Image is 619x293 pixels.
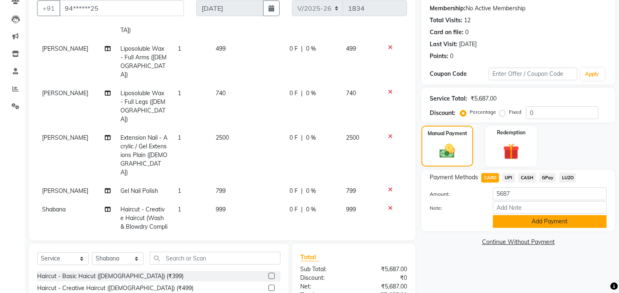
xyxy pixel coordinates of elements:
div: Net: [294,282,354,291]
div: ₹0 [354,274,414,282]
span: 1 [178,206,181,213]
span: Shabana [42,206,66,213]
span: | [301,187,303,195]
span: | [301,89,303,98]
span: Extension Nail - Acrylic / Gel Extensions Plain ([DEMOGRAPHIC_DATA]) [121,134,168,176]
span: 0 % [306,205,316,214]
span: [PERSON_NAME] [42,187,88,195]
span: 2500 [346,134,360,141]
span: 0 F [289,89,298,98]
button: Add Payment [493,215,607,228]
span: Liposoluble Wax - Full Legs ([DEMOGRAPHIC_DATA]) [121,89,166,123]
div: Sub Total: [294,265,354,274]
div: Last Visit: [430,40,457,49]
span: 1 [178,134,181,141]
div: Coupon Code [430,70,489,78]
div: ₹5,687.00 [354,265,414,274]
div: No Active Membership [430,4,607,13]
span: 0 F [289,134,298,142]
input: Search by Name/Mobile/Email/Code [59,0,184,16]
div: Membership: [430,4,466,13]
div: 0 [450,52,453,61]
span: [PERSON_NAME] [42,134,88,141]
button: Apply [581,68,604,80]
span: CASH [518,173,536,183]
div: Total Visits: [430,16,462,25]
div: ₹5,687.00 [471,94,497,103]
span: 0 F [289,187,298,195]
div: [DATE] [459,40,477,49]
span: Payment Methods [430,173,478,182]
div: 0 [465,28,468,37]
span: 0 F [289,45,298,53]
span: [PERSON_NAME] [42,45,88,52]
span: GPay [539,173,556,183]
input: Amount [493,188,607,200]
span: 1 [178,187,181,195]
div: 12 [464,16,471,25]
div: Card on file: [430,28,464,37]
span: | [301,45,303,53]
div: Service Total: [430,94,467,103]
span: 999 [346,206,356,213]
label: Percentage [470,108,496,116]
span: CARD [481,173,499,183]
a: Continue Without Payment [423,238,613,246]
div: Discount: [430,109,455,117]
div: Haircut - Basic Haicut ([DEMOGRAPHIC_DATA]) (₹399) [37,272,184,281]
div: Discount: [294,274,354,282]
img: _cash.svg [435,142,459,160]
span: UPI [502,173,515,183]
span: | [301,205,303,214]
span: [PERSON_NAME] [42,89,88,97]
span: Liposoluble Wax - Full Arms ([DEMOGRAPHIC_DATA]) [121,45,167,78]
span: 740 [346,89,356,97]
span: 0 F [289,205,298,214]
input: Enter Offer / Coupon Code [489,68,577,80]
span: 499 [216,45,226,52]
span: Total [300,253,319,261]
span: 1 [178,45,181,52]
img: _gift.svg [498,141,524,162]
div: Points: [430,52,448,61]
span: 799 [346,187,356,195]
input: Add Note [493,201,607,214]
span: | [301,134,303,142]
div: Haircut - Creative Haircut ([DEMOGRAPHIC_DATA]) (₹499) [37,284,193,293]
span: 0 % [306,89,316,98]
span: 0 % [306,187,316,195]
span: LUZO [559,173,576,183]
label: Manual Payment [428,130,467,137]
span: 0 % [306,45,316,53]
span: 0 % [306,134,316,142]
span: Haircut - Creative Haircut (Wash & Blowdry Complimentary) ([DEMOGRAPHIC_DATA]) [121,206,168,256]
label: Amount: [424,190,487,198]
input: Search or Scan [150,252,280,265]
span: 799 [216,187,226,195]
label: Redemption [497,129,525,136]
button: +91 [37,0,60,16]
span: 499 [346,45,356,52]
label: Note: [424,204,487,212]
span: 999 [216,206,226,213]
span: 740 [216,89,226,97]
div: ₹5,687.00 [354,282,414,291]
span: Gel Nail Polish [121,187,158,195]
label: Fixed [509,108,521,116]
span: 2500 [216,134,229,141]
span: 1 [178,89,181,97]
